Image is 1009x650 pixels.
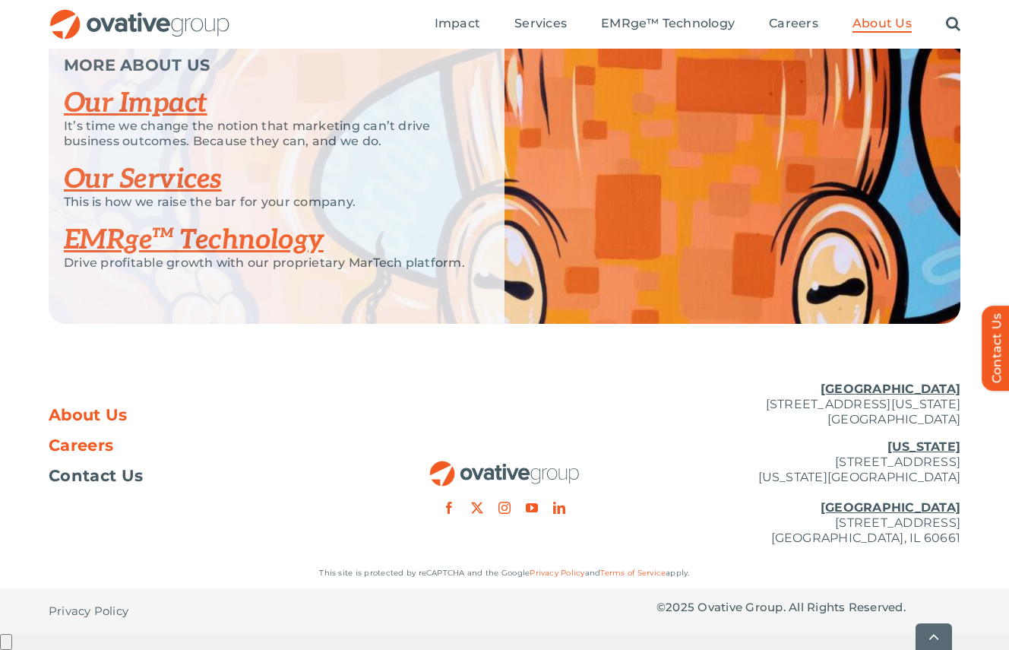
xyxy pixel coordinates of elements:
[769,16,818,31] span: Careers
[666,600,694,614] span: 2025
[471,502,483,514] a: twitter
[49,588,128,634] a: Privacy Policy
[49,407,353,484] nav: Footer Menu
[656,600,960,615] p: © Ovative Group. All Rights Reserved.
[64,58,467,73] p: MORE ABOUT US
[435,16,480,33] a: Impact
[64,195,467,210] p: This is how we raise the bar for your company.
[49,604,128,619] span: Privacy Policy
[852,16,912,31] span: About Us
[49,468,353,484] a: Contact Us
[601,16,735,33] a: EMRge™ Technology
[553,502,565,514] a: linkedin
[64,119,467,149] p: It’s time we change the notion that marketing can’t drive business outcomes. Because they can, an...
[49,8,231,22] a: OG_Full_horizontal_RGB
[821,382,960,396] u: [GEOGRAPHIC_DATA]
[656,439,960,546] p: [STREET_ADDRESS] [US_STATE][GEOGRAPHIC_DATA] [STREET_ADDRESS] [GEOGRAPHIC_DATA], IL 60661
[887,439,960,454] u: [US_STATE]
[526,502,538,514] a: youtube
[530,568,584,578] a: Privacy Policy
[443,502,455,514] a: facebook
[64,163,222,196] a: Our Services
[514,16,567,31] span: Services
[64,255,467,271] p: Drive profitable growth with our proprietary MarTech platform.
[49,407,353,423] a: About Us
[852,16,912,33] a: About Us
[429,459,580,474] a: OG_Full_horizontal_RGB
[946,16,960,33] a: Search
[64,87,207,120] a: Our Impact
[49,407,128,423] span: About Us
[435,16,480,31] span: Impact
[49,588,353,634] nav: Footer - Privacy Policy
[49,438,353,453] a: Careers
[600,568,666,578] a: Terms of Service
[49,566,960,581] p: This site is protected by reCAPTCHA and the Google and apply.
[64,224,324,257] a: EMRge™ Technology
[601,16,735,31] span: EMRge™ Technology
[514,16,567,33] a: Services
[656,382,960,427] p: [STREET_ADDRESS][US_STATE] [GEOGRAPHIC_DATA]
[821,500,960,515] u: [GEOGRAPHIC_DATA]
[769,16,818,33] a: Careers
[498,502,511,514] a: instagram
[49,468,143,484] span: Contact Us
[49,438,113,453] span: Careers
